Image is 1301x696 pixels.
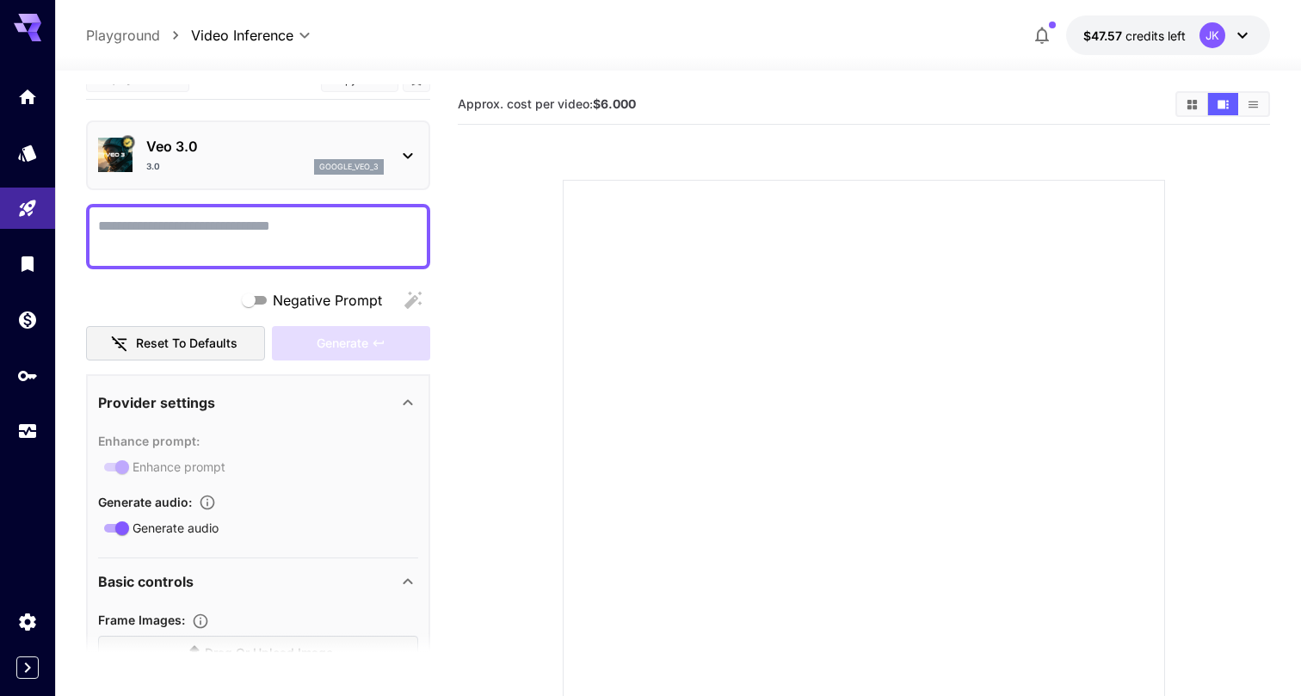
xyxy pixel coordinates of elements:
span: Generate audio [133,519,219,537]
button: Expand sidebar [16,656,39,679]
div: Certified Model – Vetted for best performance and includes a commercial license.Veo 3.03.0google_... [98,129,418,182]
div: Show videos in grid viewShow videos in video viewShow videos in list view [1175,91,1270,117]
p: Veo 3.0 [146,136,384,157]
a: Playground [86,25,160,46]
nav: breadcrumb [86,25,191,46]
button: Show videos in list view [1238,93,1268,115]
p: 3.0 [146,160,160,173]
button: Upload frame images. [185,613,216,630]
div: Settings [17,611,38,632]
div: $47.565 [1083,27,1186,45]
span: Approx. cost per video: [458,96,636,111]
div: Provider settings [98,382,418,423]
div: Home [17,86,38,108]
button: $47.565JK [1066,15,1270,55]
button: Certified Model – Vetted for best performance and includes a commercial license. [121,136,135,150]
div: Basic controls [98,561,418,602]
span: Video Inference [191,25,293,46]
div: Models [17,142,38,163]
span: Negative Prompt [273,290,382,311]
div: API Keys [17,365,38,386]
div: Playground [17,198,38,219]
span: credits left [1125,28,1186,43]
b: $6.000 [593,96,636,111]
span: Frame Images : [98,613,185,627]
div: Wallet [17,309,38,330]
p: Provider settings [98,392,215,413]
span: $47.57 [1083,28,1125,43]
span: Generate audio : [98,495,192,509]
button: Show videos in video view [1208,93,1238,115]
p: Basic controls [98,571,194,592]
button: Reset to defaults [86,326,265,361]
p: google_veo_3 [319,161,379,173]
div: JK [1199,22,1225,48]
button: Show videos in grid view [1177,93,1207,115]
div: Library [17,253,38,274]
div: Usage [17,421,38,442]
